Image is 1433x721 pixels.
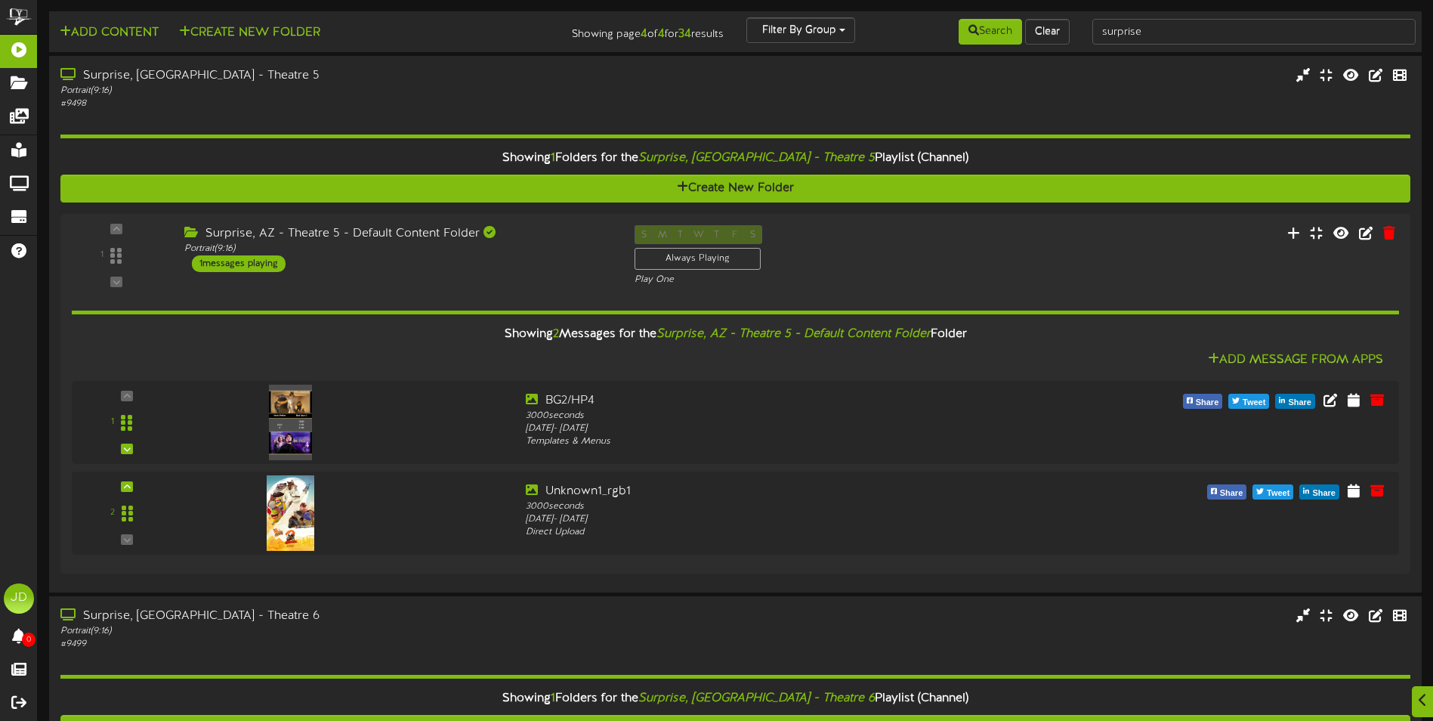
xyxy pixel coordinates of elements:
[638,692,875,705] i: Surprise, [GEOGRAPHIC_DATA] - Theatre 6
[60,318,1410,351] div: Showing Messages for the Folder
[184,225,612,243] div: Surprise, AZ - Theatre 5 - Default Content Folder
[1203,351,1388,370] button: Add Message From Apps
[184,243,612,255] div: Portrait ( 9:16 )
[526,513,1056,526] div: [DATE] - [DATE]
[641,27,647,41] strong: 4
[267,475,314,551] img: 497a4bde-d4b7-4246-801e-6dc8abea3fb2.jpg
[658,27,665,41] strong: 4
[60,85,610,97] div: Portrait ( 9:16 )
[526,483,1056,500] div: Unknown1_rgb1
[551,151,555,165] span: 1
[60,175,1410,203] button: Create New Folder
[1299,484,1339,500] button: Share
[1309,485,1339,502] span: Share
[526,422,1056,435] div: [DATE] - [DATE]
[526,500,1056,513] div: 3000 seconds
[174,23,325,42] button: Create New Folder
[1264,485,1292,502] span: Tweet
[49,142,1422,175] div: Showing Folders for the Playlist (Channel)
[1228,394,1269,409] button: Tweet
[635,248,761,270] div: Always Playing
[1207,484,1247,500] button: Share
[635,274,950,286] div: Play One
[526,435,1056,448] div: Templates & Menus
[4,583,34,614] div: JD
[551,692,555,705] span: 1
[1025,19,1070,45] button: Clear
[60,67,610,85] div: Surprise, [GEOGRAPHIC_DATA] - Theatre 5
[60,97,610,110] div: # 9498
[746,17,855,43] button: Filter By Group
[60,608,610,625] div: Surprise, [GEOGRAPHIC_DATA] - Theatre 6
[1183,394,1223,409] button: Share
[55,23,163,42] button: Add Content
[1275,394,1315,409] button: Share
[192,255,286,272] div: 1 messages playing
[269,385,311,460] img: 5d343316-ed09-4326-b503-7bb9596ab639.png
[60,625,610,638] div: Portrait ( 9:16 )
[1240,395,1268,411] span: Tweet
[959,19,1022,45] button: Search
[1217,485,1246,502] span: Share
[1193,395,1222,411] span: Share
[1092,19,1416,45] input: -- Search Playlists by Name --
[1252,484,1293,500] button: Tweet
[638,151,875,165] i: Surprise, [GEOGRAPHIC_DATA] - Theatre 5
[678,27,691,41] strong: 34
[60,638,610,651] div: # 9499
[22,633,36,647] span: 0
[49,682,1422,715] div: Showing Folders for the Playlist (Channel)
[526,410,1056,422] div: 3000 seconds
[656,327,931,341] i: Surprise, AZ - Theatre 5 - Default Content Folder
[526,526,1056,539] div: Direct Upload
[505,17,735,43] div: Showing page of for results
[1285,395,1314,411] span: Share
[553,327,559,341] span: 2
[526,392,1056,410] div: BG2/HP4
